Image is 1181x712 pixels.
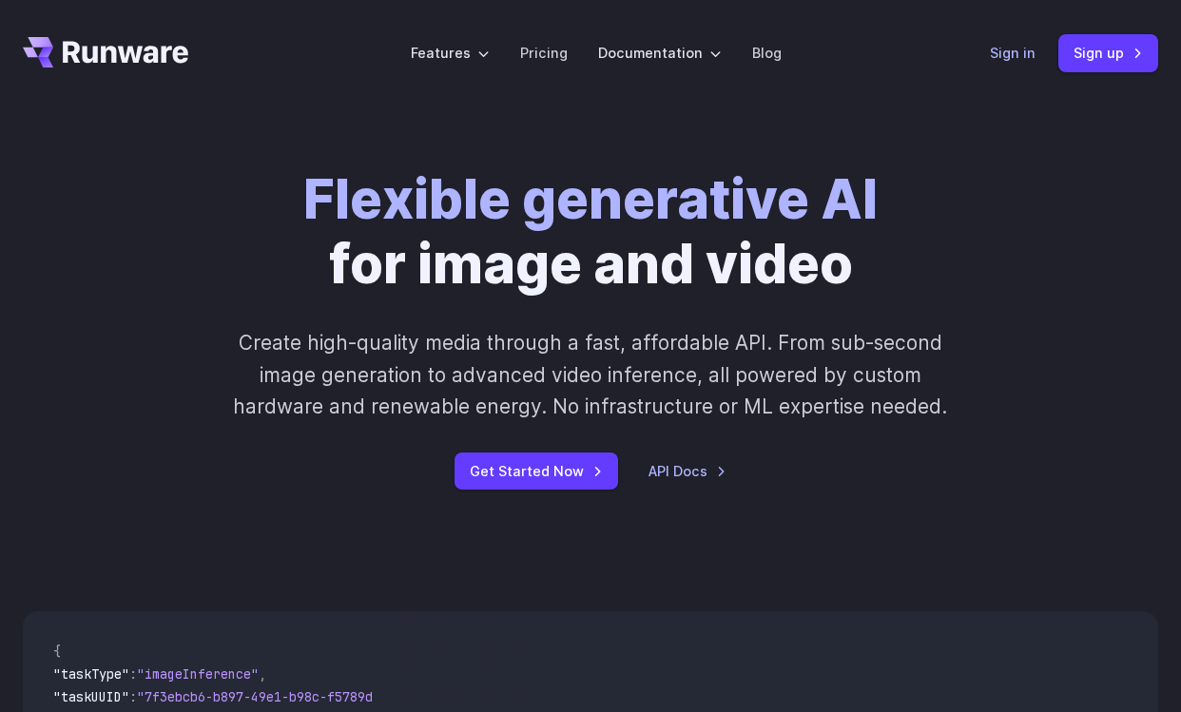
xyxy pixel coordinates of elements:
[411,42,490,64] label: Features
[129,665,137,683] span: :
[227,327,954,422] p: Create high-quality media through a fast, affordable API. From sub-second image generation to adv...
[53,643,61,660] span: {
[990,42,1036,64] a: Sign in
[53,665,129,683] span: "taskType"
[455,452,618,490] a: Get Started Now
[649,460,726,482] a: API Docs
[137,688,426,705] span: "7f3ebcb6-b897-49e1-b98c-f5789d2d40d7"
[129,688,137,705] span: :
[303,167,878,297] h1: for image and video
[520,42,568,64] a: Pricing
[259,665,266,683] span: ,
[137,665,259,683] span: "imageInference"
[303,166,878,232] strong: Flexible generative AI
[752,42,782,64] a: Blog
[598,42,722,64] label: Documentation
[1058,34,1158,71] a: Sign up
[23,37,188,67] a: Go to /
[53,688,129,705] span: "taskUUID"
